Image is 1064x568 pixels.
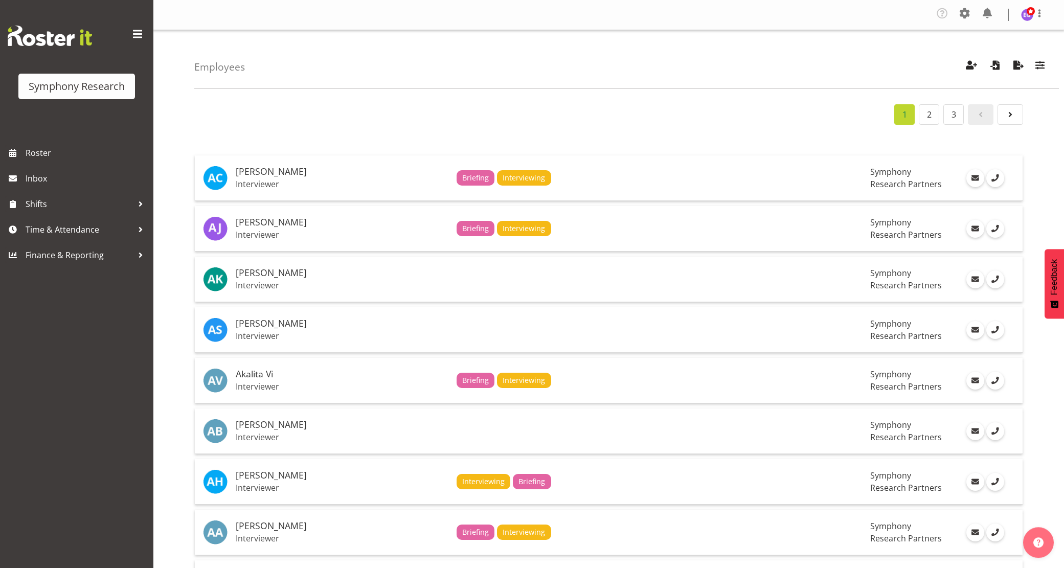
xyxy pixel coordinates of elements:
[236,217,448,228] h5: [PERSON_NAME]
[236,167,448,177] h5: [PERSON_NAME]
[236,432,448,442] p: Interviewer
[236,470,448,481] h5: [PERSON_NAME]
[870,470,911,481] span: Symphony
[870,166,911,177] span: Symphony
[966,169,984,187] a: Email Employee
[986,169,1004,187] a: Call Employee
[1008,56,1029,78] button: Export Employees
[236,369,448,379] h5: Akalita Vi
[870,330,942,342] span: Research Partners
[966,321,984,339] a: Email Employee
[870,431,942,443] span: Research Partners
[966,473,984,491] a: Email Employee
[236,230,448,240] p: Interviewer
[870,369,911,380] span: Symphony
[1029,56,1051,78] button: Filter Employees
[26,222,133,237] span: Time & Attendance
[236,268,448,278] h5: [PERSON_NAME]
[986,372,1004,390] a: Call Employee
[518,476,545,487] span: Briefing
[26,171,148,186] span: Inbox
[966,372,984,390] a: Email Employee
[203,216,228,241] img: aditi-jaiswal1830.jpg
[236,280,448,290] p: Interviewer
[236,521,448,531] h5: [PERSON_NAME]
[986,473,1004,491] a: Call Employee
[236,179,448,189] p: Interviewer
[870,267,911,279] span: Symphony
[462,527,489,538] span: Briefing
[26,145,148,161] span: Roster
[194,61,245,73] h4: Employees
[236,319,448,329] h5: [PERSON_NAME]
[986,422,1004,440] a: Call Employee
[462,172,489,184] span: Briefing
[203,419,228,443] img: alan-brayshaw1832.jpg
[203,469,228,494] img: alan-huynh6238.jpg
[503,172,545,184] span: Interviewing
[870,482,942,493] span: Research Partners
[503,375,545,386] span: Interviewing
[986,524,1004,541] a: Call Employee
[236,533,448,543] p: Interviewer
[870,419,911,430] span: Symphony
[462,223,489,234] span: Briefing
[203,166,228,190] img: abbey-craib10174.jpg
[29,79,125,94] div: Symphony Research
[203,368,228,393] img: akalita-vi1831.jpg
[986,220,1004,238] a: Call Employee
[870,217,911,228] span: Symphony
[203,520,228,544] img: alana-alexander1833.jpg
[966,270,984,288] a: Email Employee
[870,229,942,240] span: Research Partners
[870,533,942,544] span: Research Partners
[968,104,993,125] a: Page 0.
[919,104,939,125] a: Page 2.
[236,381,448,392] p: Interviewer
[503,527,545,538] span: Interviewing
[870,318,911,329] span: Symphony
[966,524,984,541] a: Email Employee
[870,178,942,190] span: Research Partners
[462,375,489,386] span: Briefing
[961,56,982,78] button: Create Employees
[870,280,942,291] span: Research Partners
[998,104,1023,125] a: Page 2.
[503,223,545,234] span: Interviewing
[984,56,1006,78] button: Import Employees
[462,476,505,487] span: Interviewing
[26,196,133,212] span: Shifts
[966,220,984,238] a: Email Employee
[203,317,228,342] img: aggie-salamone9095.jpg
[203,267,228,291] img: afizah-khan10561.jpg
[236,420,448,430] h5: [PERSON_NAME]
[1033,537,1044,548] img: help-xxl-2.png
[943,104,964,125] a: Page 3.
[870,520,911,532] span: Symphony
[1045,249,1064,319] button: Feedback - Show survey
[870,381,942,392] span: Research Partners
[26,247,133,263] span: Finance & Reporting
[236,331,448,341] p: Interviewer
[236,483,448,493] p: Interviewer
[1021,9,1033,21] img: emma-gannaway277.jpg
[986,321,1004,339] a: Call Employee
[986,270,1004,288] a: Call Employee
[8,26,92,46] img: Rosterit website logo
[966,422,984,440] a: Email Employee
[1050,259,1059,295] span: Feedback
